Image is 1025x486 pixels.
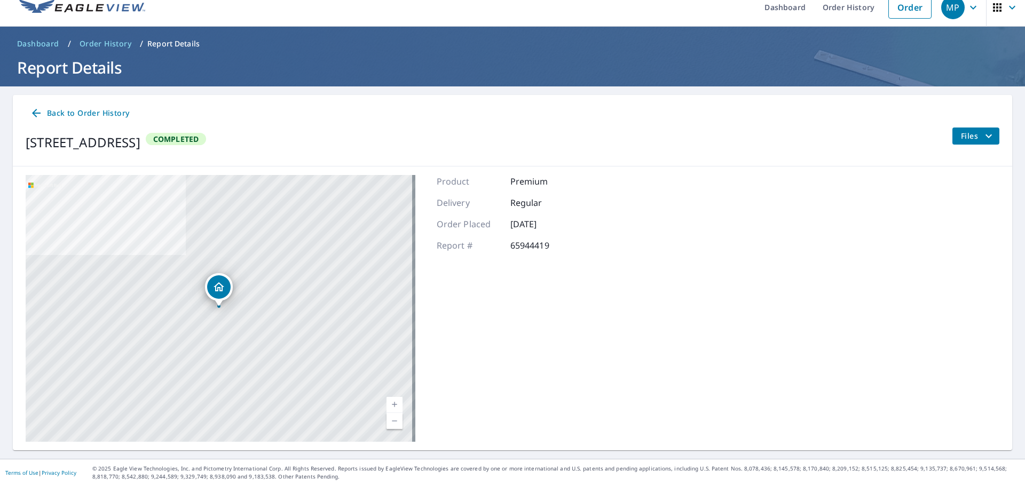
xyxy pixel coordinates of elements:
p: | [5,469,76,476]
li: / [140,37,143,50]
p: [DATE] [510,218,574,230]
div: [STREET_ADDRESS] [26,133,140,152]
a: Current Level 17, Zoom In [387,397,403,413]
p: Report # [437,239,501,252]
p: Delivery [437,196,501,209]
button: filesDropdownBtn-65944419 [952,128,999,145]
li: / [68,37,71,50]
p: © 2025 Eagle View Technologies, Inc. and Pictometry International Corp. All Rights Reserved. Repo... [92,465,1020,481]
a: Back to Order History [26,103,133,123]
p: Product [437,175,501,188]
p: Report Details [147,38,200,49]
div: Dropped pin, building 1, Residential property, 1836 KIDSTON AVE KINGS, NS B0P1T0 [205,273,233,306]
span: Order History [80,38,131,49]
span: Back to Order History [30,107,129,120]
h1: Report Details [13,57,1012,78]
span: Completed [147,134,206,144]
p: Regular [510,196,574,209]
a: Dashboard [13,35,64,52]
p: 65944419 [510,239,574,252]
p: Premium [510,175,574,188]
a: Privacy Policy [42,469,76,476]
span: Files [961,130,995,142]
span: Dashboard [17,38,59,49]
a: Current Level 17, Zoom Out [387,413,403,429]
a: Order History [75,35,136,52]
p: Order Placed [437,218,501,230]
nav: breadcrumb [13,35,1012,52]
a: Terms of Use [5,469,38,476]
